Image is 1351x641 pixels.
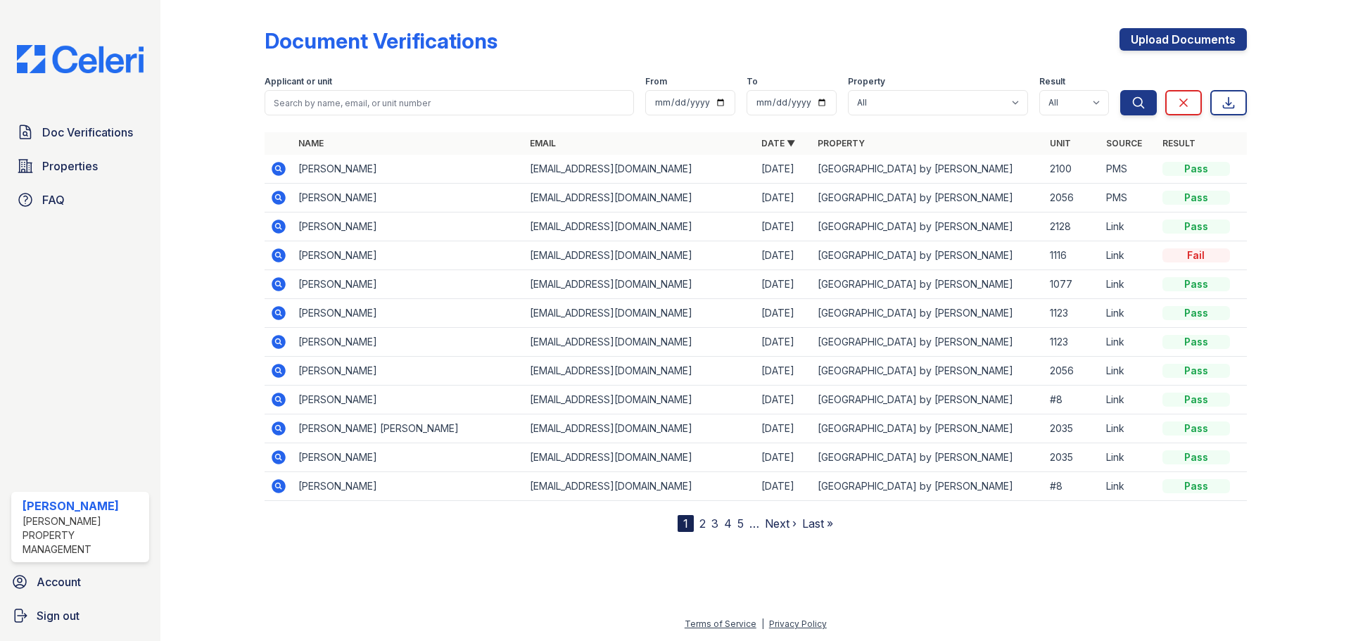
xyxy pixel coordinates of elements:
span: Account [37,573,81,590]
a: Terms of Service [685,618,756,629]
td: [GEOGRAPHIC_DATA] by [PERSON_NAME] [812,472,1044,501]
span: FAQ [42,191,65,208]
td: Link [1101,357,1157,386]
a: Upload Documents [1120,28,1247,51]
td: [DATE] [756,328,812,357]
td: 1123 [1044,328,1101,357]
div: Pass [1162,220,1230,234]
a: Next › [765,516,797,531]
td: [GEOGRAPHIC_DATA] by [PERSON_NAME] [812,184,1044,212]
td: [GEOGRAPHIC_DATA] by [PERSON_NAME] [812,241,1044,270]
a: Sign out [6,602,155,630]
div: Pass [1162,191,1230,205]
label: Result [1039,76,1065,87]
td: [DATE] [756,357,812,386]
td: 2035 [1044,443,1101,472]
td: [PERSON_NAME] [293,212,524,241]
td: [PERSON_NAME] [293,328,524,357]
td: [EMAIL_ADDRESS][DOMAIN_NAME] [524,299,756,328]
div: [PERSON_NAME] [23,497,144,514]
td: Link [1101,212,1157,241]
td: Link [1101,472,1157,501]
a: Name [298,138,324,148]
td: [DATE] [756,270,812,299]
td: [PERSON_NAME] [293,184,524,212]
a: Result [1162,138,1195,148]
td: [EMAIL_ADDRESS][DOMAIN_NAME] [524,212,756,241]
a: 3 [711,516,718,531]
td: [GEOGRAPHIC_DATA] by [PERSON_NAME] [812,270,1044,299]
td: [EMAIL_ADDRESS][DOMAIN_NAME] [524,184,756,212]
td: 1116 [1044,241,1101,270]
td: [PERSON_NAME] [293,472,524,501]
td: #8 [1044,472,1101,501]
td: [GEOGRAPHIC_DATA] by [PERSON_NAME] [812,414,1044,443]
a: Source [1106,138,1142,148]
a: Email [530,138,556,148]
td: 2056 [1044,184,1101,212]
a: 4 [724,516,732,531]
td: PMS [1101,184,1157,212]
td: 2100 [1044,155,1101,184]
span: Sign out [37,607,80,624]
td: 2035 [1044,414,1101,443]
td: [DATE] [756,443,812,472]
div: Pass [1162,393,1230,407]
td: 2056 [1044,357,1101,386]
label: To [747,76,758,87]
div: | [761,618,764,629]
div: Pass [1162,450,1230,464]
div: Pass [1162,479,1230,493]
td: [GEOGRAPHIC_DATA] by [PERSON_NAME] [812,299,1044,328]
input: Search by name, email, or unit number [265,90,634,115]
a: 5 [737,516,744,531]
a: Property [818,138,865,148]
td: [PERSON_NAME] [293,357,524,386]
td: [DATE] [756,472,812,501]
td: [EMAIL_ADDRESS][DOMAIN_NAME] [524,357,756,386]
td: [PERSON_NAME] [293,443,524,472]
td: Link [1101,299,1157,328]
a: Properties [11,152,149,180]
td: [PERSON_NAME] [PERSON_NAME] [293,414,524,443]
td: PMS [1101,155,1157,184]
div: Pass [1162,364,1230,378]
td: [PERSON_NAME] [293,299,524,328]
div: Pass [1162,335,1230,349]
td: [DATE] [756,386,812,414]
a: 2 [699,516,706,531]
td: [DATE] [756,155,812,184]
a: Privacy Policy [769,618,827,629]
div: Fail [1162,248,1230,262]
div: Pass [1162,421,1230,436]
div: 1 [678,515,694,532]
td: Link [1101,241,1157,270]
td: [EMAIL_ADDRESS][DOMAIN_NAME] [524,443,756,472]
a: FAQ [11,186,149,214]
div: Pass [1162,306,1230,320]
td: [PERSON_NAME] [293,241,524,270]
td: [DATE] [756,414,812,443]
span: Doc Verifications [42,124,133,141]
a: Account [6,568,155,596]
td: Link [1101,270,1157,299]
div: Pass [1162,162,1230,176]
label: Property [848,76,885,87]
td: 2128 [1044,212,1101,241]
a: Last » [802,516,833,531]
td: [EMAIL_ADDRESS][DOMAIN_NAME] [524,472,756,501]
td: [DATE] [756,299,812,328]
td: 1123 [1044,299,1101,328]
td: [PERSON_NAME] [293,386,524,414]
td: [GEOGRAPHIC_DATA] by [PERSON_NAME] [812,357,1044,386]
label: Applicant or unit [265,76,332,87]
td: [EMAIL_ADDRESS][DOMAIN_NAME] [524,241,756,270]
img: CE_Logo_Blue-a8612792a0a2168367f1c8372b55b34899dd931a85d93a1a3d3e32e68fde9ad4.png [6,45,155,73]
a: Date ▼ [761,138,795,148]
td: [EMAIL_ADDRESS][DOMAIN_NAME] [524,386,756,414]
td: [GEOGRAPHIC_DATA] by [PERSON_NAME] [812,443,1044,472]
td: [DATE] [756,184,812,212]
label: From [645,76,667,87]
td: [EMAIL_ADDRESS][DOMAIN_NAME] [524,270,756,299]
